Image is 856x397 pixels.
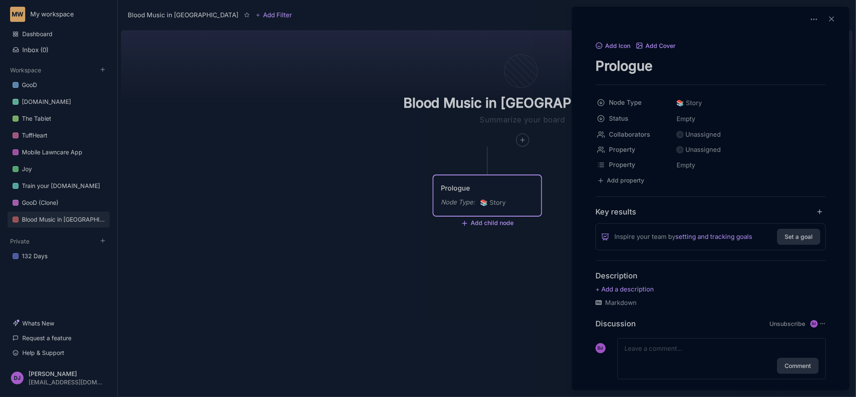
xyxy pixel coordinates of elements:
span: Property [609,160,664,170]
button: Add Icon [595,42,631,50]
button: Status [593,111,674,126]
button: Property [593,142,674,157]
button: Set a goal [777,229,820,245]
div: Markdown [595,298,826,308]
button: Add property [595,175,646,186]
span: Empty [676,160,695,171]
span: Empty [676,114,695,124]
div: Node Type📚Story [595,95,826,111]
div: StatusEmpty [595,111,826,127]
button: Collaborators [593,127,674,142]
h4: Discussion [595,319,636,328]
div: DJ [595,343,606,353]
span: Property [609,145,664,155]
textarea: node title [595,57,826,74]
div: Unassigned [685,145,721,155]
div: PropertyUnassigned [595,142,826,157]
span: Story [676,98,702,108]
h4: Description [595,271,826,281]
span: Node Type [609,98,664,108]
button: Node Type [593,95,674,110]
div: PropertyEmpty [595,157,826,173]
span: Inspire your team by [614,232,752,242]
button: add key result [816,208,826,216]
i: 📚 [676,99,686,107]
div: Unassigned [685,130,721,140]
span: Collaborators [609,130,664,140]
button: Property [593,157,674,172]
button: Unsubscribe [769,320,805,328]
button: Comment [777,358,819,374]
button: Add Cover [636,42,676,50]
div: DJ [810,320,818,328]
div: CollaboratorsUnassigned [595,127,826,142]
span: Status [609,114,664,124]
h4: Key results [595,207,636,217]
a: setting and tracking goals [675,232,752,242]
